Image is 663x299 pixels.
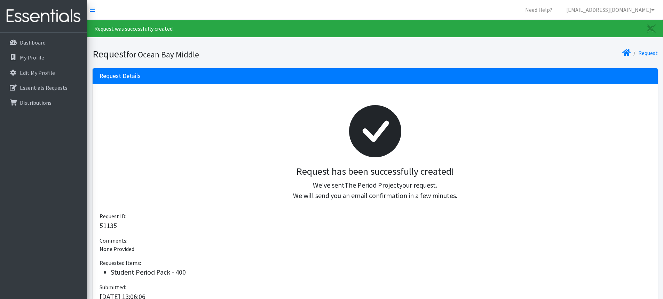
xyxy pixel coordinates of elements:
[20,69,55,76] p: Edit My Profile
[111,267,651,277] li: Student Period Pack - 400
[3,81,84,95] a: Essentials Requests
[20,84,68,91] p: Essentials Requests
[100,284,126,291] span: Submitted:
[100,72,141,80] h3: Request Details
[3,5,84,28] img: HumanEssentials
[638,49,658,56] a: Request
[100,213,126,220] span: Request ID:
[520,3,558,17] a: Need Help?
[20,99,52,106] p: Distributions
[100,259,141,266] span: Requested Items:
[100,245,134,252] span: None Provided
[93,48,373,60] h1: Request
[105,180,645,201] p: We've sent your request. We will send you an email confirmation in a few minutes.
[3,50,84,64] a: My Profile
[105,166,645,178] h3: Request has been successfully created!
[561,3,660,17] a: [EMAIL_ADDRESS][DOMAIN_NAME]
[126,49,199,60] small: for Ocean Bay Middle
[3,66,84,80] a: Edit My Profile
[87,20,663,37] div: Request was successfully created.
[100,220,651,231] p: 51135
[345,181,399,189] span: The Period Project
[3,96,84,110] a: Distributions
[100,237,127,244] span: Comments:
[20,39,46,46] p: Dashboard
[3,36,84,49] a: Dashboard
[640,20,663,37] a: Close
[20,54,44,61] p: My Profile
